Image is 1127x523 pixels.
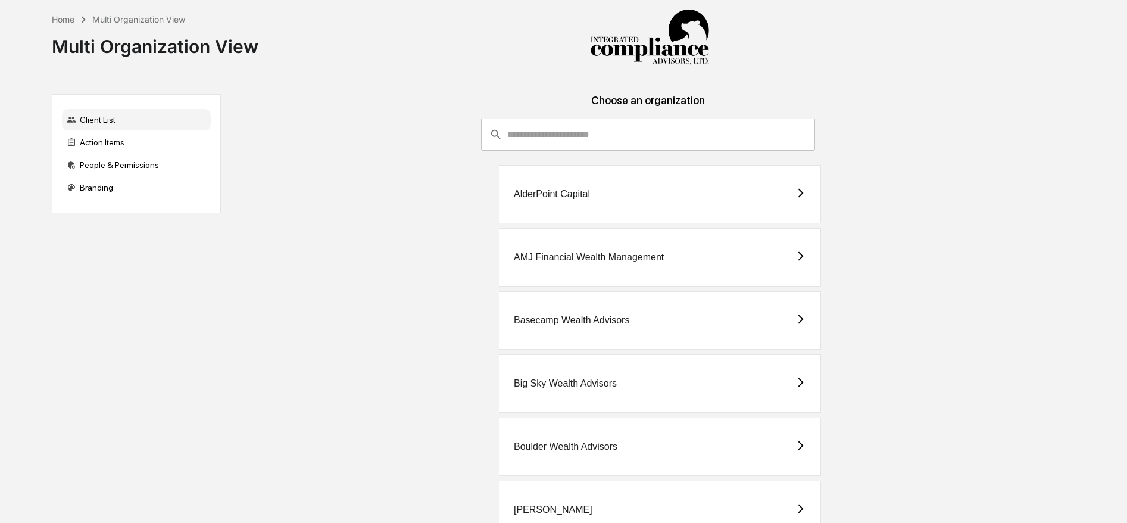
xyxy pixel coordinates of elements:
[62,109,211,130] div: Client List
[514,441,617,452] div: Boulder Wealth Advisors
[514,505,592,515] div: [PERSON_NAME]
[52,14,74,24] div: Home
[62,132,211,153] div: Action Items
[514,315,629,326] div: Basecamp Wealth Advisors
[52,26,258,57] div: Multi Organization View
[514,378,617,389] div: Big Sky Wealth Advisors
[230,94,1066,119] div: Choose an organization
[92,14,185,24] div: Multi Organization View
[481,119,815,151] div: consultant-dashboard__filter-organizations-search-bar
[62,177,211,198] div: Branding
[514,252,664,263] div: AMJ Financial Wealth Management
[514,189,590,200] div: AlderPoint Capital
[62,154,211,176] div: People & Permissions
[590,10,709,66] img: Integrated Compliance Advisors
